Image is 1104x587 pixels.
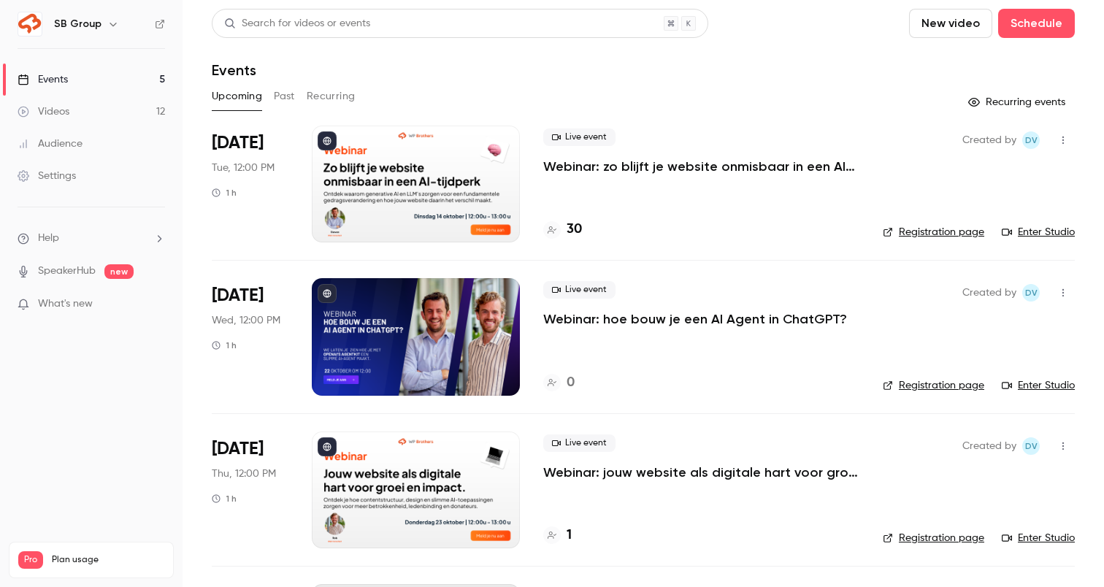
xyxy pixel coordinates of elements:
[38,231,59,246] span: Help
[1022,437,1040,455] span: Dante van der heijden
[1002,225,1075,239] a: Enter Studio
[212,161,275,175] span: Tue, 12:00 PM
[1025,437,1038,455] span: Dv
[274,85,295,108] button: Past
[1022,284,1040,302] span: Dante van der heijden
[212,126,288,242] div: Oct 14 Tue, 12:00 PM (Europe/Amsterdam)
[18,169,76,183] div: Settings
[1002,378,1075,393] a: Enter Studio
[962,91,1075,114] button: Recurring events
[212,493,237,504] div: 1 h
[38,264,96,279] a: SpeakerHub
[543,373,575,393] a: 0
[1022,131,1040,149] span: Dante van der heijden
[962,131,1016,149] span: Created by
[18,72,68,87] div: Events
[543,158,859,175] a: Webinar: zo blijft je website onmisbaar in een AI-tijdperk
[1025,131,1038,149] span: Dv
[212,85,262,108] button: Upcoming
[883,378,984,393] a: Registration page
[212,187,237,199] div: 1 h
[212,313,280,328] span: Wed, 12:00 PM
[543,281,616,299] span: Live event
[1002,531,1075,545] a: Enter Studio
[104,264,134,279] span: new
[962,284,1016,302] span: Created by
[147,298,165,311] iframe: Noticeable Trigger
[543,128,616,146] span: Live event
[543,310,847,328] a: Webinar: hoe bouw je een AI Agent in ChatGPT?
[18,12,42,36] img: SB Group
[224,16,370,31] div: Search for videos or events
[212,278,288,395] div: Oct 22 Wed, 12:00 PM (Europe/Amsterdam)
[543,526,572,545] a: 1
[1025,284,1038,302] span: Dv
[212,431,288,548] div: Oct 23 Thu, 12:00 PM (Europe/Amsterdam)
[52,554,164,566] span: Plan usage
[567,526,572,545] h4: 1
[38,296,93,312] span: What's new
[18,231,165,246] li: help-dropdown-opener
[212,284,264,307] span: [DATE]
[18,551,43,569] span: Pro
[543,434,616,452] span: Live event
[212,339,237,351] div: 1 h
[212,131,264,155] span: [DATE]
[212,437,264,461] span: [DATE]
[18,137,83,151] div: Audience
[54,17,101,31] h6: SB Group
[307,85,356,108] button: Recurring
[543,464,859,481] a: Webinar: jouw website als digitale hart voor groei en impact
[212,467,276,481] span: Thu, 12:00 PM
[212,61,256,79] h1: Events
[567,220,582,239] h4: 30
[18,104,69,119] div: Videos
[543,220,582,239] a: 30
[567,373,575,393] h4: 0
[883,225,984,239] a: Registration page
[909,9,992,38] button: New video
[883,531,984,545] a: Registration page
[998,9,1075,38] button: Schedule
[962,437,1016,455] span: Created by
